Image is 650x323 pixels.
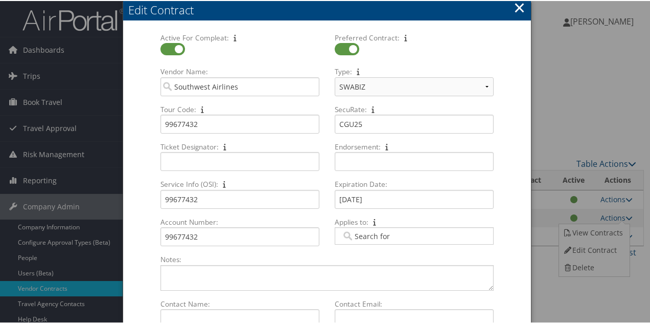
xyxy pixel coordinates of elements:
input: Expiration Date: [335,189,494,208]
label: Active For Compleat: [156,32,323,42]
input: Applies to: [341,230,399,240]
input: Ticket Designator: [160,151,319,170]
label: Tour Code: [156,103,323,114]
label: Preferred Contract: [331,32,498,42]
label: Contact Email: [331,298,498,308]
input: SecuRate: [335,114,494,133]
input: Endorsement: [335,151,494,170]
label: Service Info (OSI): [156,178,323,188]
textarea: Notes: [160,264,494,290]
label: Endorsement: [331,141,498,151]
input: Vendor Name: [160,76,319,95]
input: Account Number: [160,226,319,245]
label: Ticket Designator: [156,141,323,151]
label: Vendor Name: [156,66,323,76]
label: SecuRate: [331,103,498,114]
select: Type: [335,76,494,95]
label: Notes: [156,253,498,264]
label: Account Number: [156,216,323,226]
input: Tour Code: [160,114,319,133]
label: Expiration Date: [331,178,498,188]
input: Service Info (OSI): [160,189,319,208]
label: Contact Name: [156,298,323,308]
label: Type: [331,66,498,76]
label: Applies to: [331,216,498,226]
div: Edit Contract [128,1,531,17]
